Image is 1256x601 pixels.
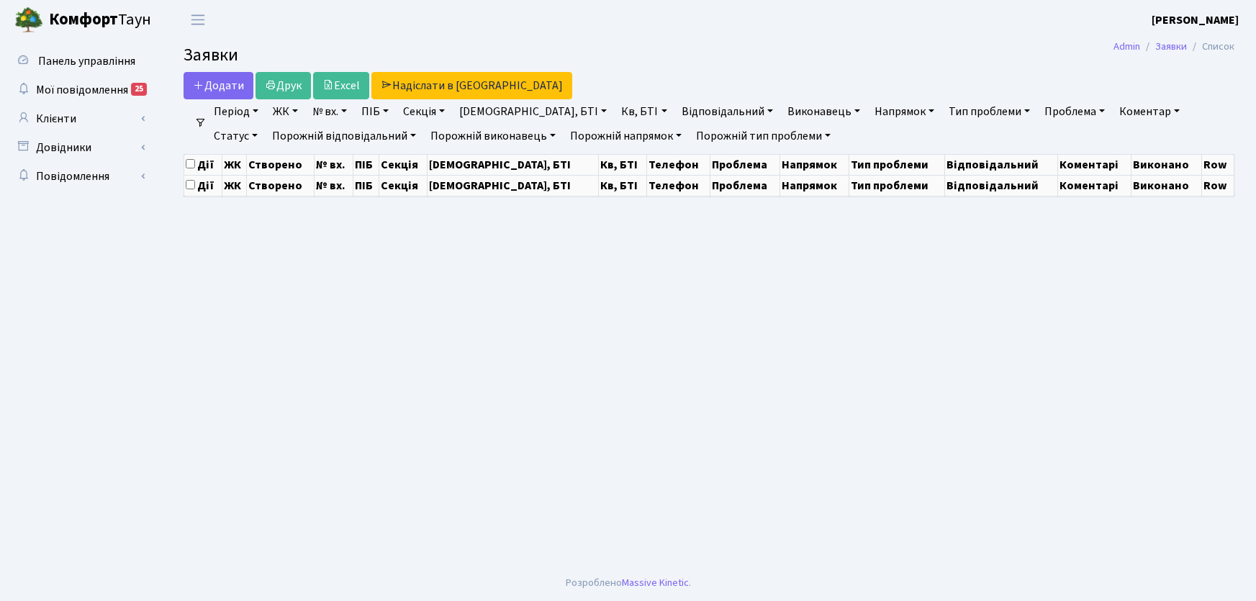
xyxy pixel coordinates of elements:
[256,72,311,99] a: Друк
[425,124,561,148] a: Порожній виконавець
[710,154,780,175] th: Проблема
[1202,154,1234,175] th: Row
[379,154,427,175] th: Секція
[780,154,849,175] th: Напрямок
[1131,175,1202,196] th: Виконано
[1202,175,1234,196] th: Row
[564,124,687,148] a: Порожній напрямок
[849,175,945,196] th: Тип проблеми
[945,175,1058,196] th: Відповідальний
[622,575,689,590] a: Massive Kinetic
[945,154,1058,175] th: Відповідальний
[943,99,1036,124] a: Тип проблеми
[869,99,940,124] a: Напрямок
[690,124,836,148] a: Порожній тип проблеми
[598,175,646,196] th: Кв, БТІ
[184,175,222,196] th: Дії
[315,154,353,175] th: № вх.
[208,124,263,148] a: Статус
[566,575,691,591] div: Розроблено .
[1113,39,1140,54] a: Admin
[453,99,613,124] a: [DEMOGRAPHIC_DATA], БТІ
[780,175,849,196] th: Напрямок
[180,8,216,32] button: Переключити навігацію
[131,83,147,96] div: 25
[1057,154,1131,175] th: Коментарі
[7,76,151,104] a: Мої повідомлення25
[208,99,264,124] a: Період
[646,154,710,175] th: Телефон
[247,175,315,196] th: Створено
[315,175,353,196] th: № вх.
[313,72,369,99] a: Excel
[353,154,379,175] th: ПІБ
[1092,32,1256,62] nav: breadcrumb
[184,42,238,68] span: Заявки
[266,124,422,148] a: Порожній відповідальний
[1152,12,1239,28] b: [PERSON_NAME]
[1131,154,1202,175] th: Виконано
[38,53,135,69] span: Панель управління
[7,104,151,133] a: Клієнти
[598,154,646,175] th: Кв, БТІ
[14,6,43,35] img: logo.png
[646,175,710,196] th: Телефон
[1187,39,1234,55] li: Список
[1057,175,1131,196] th: Коментарі
[7,133,151,162] a: Довідники
[36,82,128,98] span: Мої повідомлення
[427,175,598,196] th: [DEMOGRAPHIC_DATA], БТІ
[782,99,866,124] a: Виконавець
[427,154,598,175] th: [DEMOGRAPHIC_DATA], БТІ
[49,8,118,31] b: Комфорт
[49,8,151,32] span: Таун
[184,72,253,99] a: Додати
[1113,99,1185,124] a: Коментар
[1155,39,1187,54] a: Заявки
[397,99,451,124] a: Секція
[371,72,572,99] a: Надіслати в [GEOGRAPHIC_DATA]
[222,154,246,175] th: ЖК
[267,99,304,124] a: ЖК
[7,162,151,191] a: Повідомлення
[247,154,315,175] th: Створено
[353,175,379,196] th: ПІБ
[356,99,394,124] a: ПІБ
[193,78,244,94] span: Додати
[184,154,222,175] th: Дії
[379,175,427,196] th: Секція
[849,154,945,175] th: Тип проблеми
[222,175,246,196] th: ЖК
[1152,12,1239,29] a: [PERSON_NAME]
[710,175,780,196] th: Проблема
[7,47,151,76] a: Панель управління
[307,99,353,124] a: № вх.
[1039,99,1111,124] a: Проблема
[676,99,779,124] a: Відповідальний
[615,99,672,124] a: Кв, БТІ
